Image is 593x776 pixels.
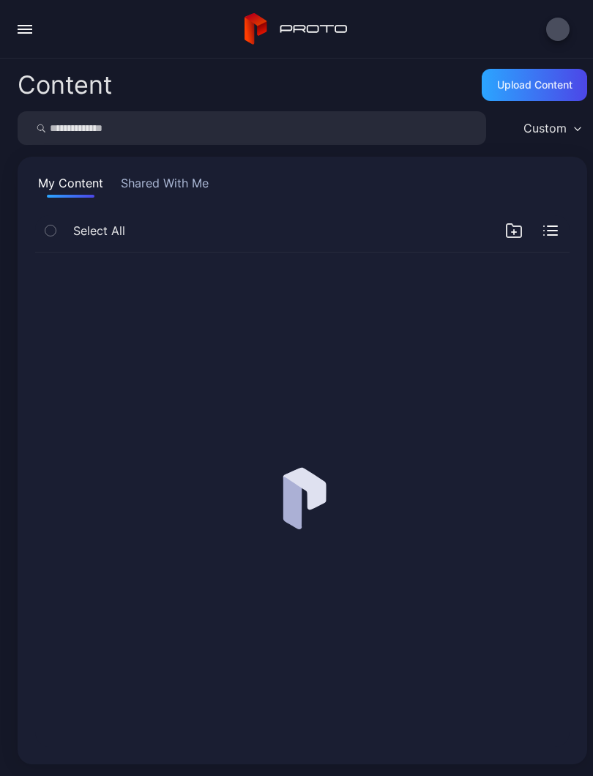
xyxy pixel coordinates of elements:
[523,121,567,135] div: Custom
[497,79,573,91] div: Upload Content
[35,174,106,198] button: My Content
[118,174,212,198] button: Shared With Me
[516,111,587,145] button: Custom
[18,72,112,97] div: Content
[482,69,587,101] button: Upload Content
[73,222,125,239] span: Select All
